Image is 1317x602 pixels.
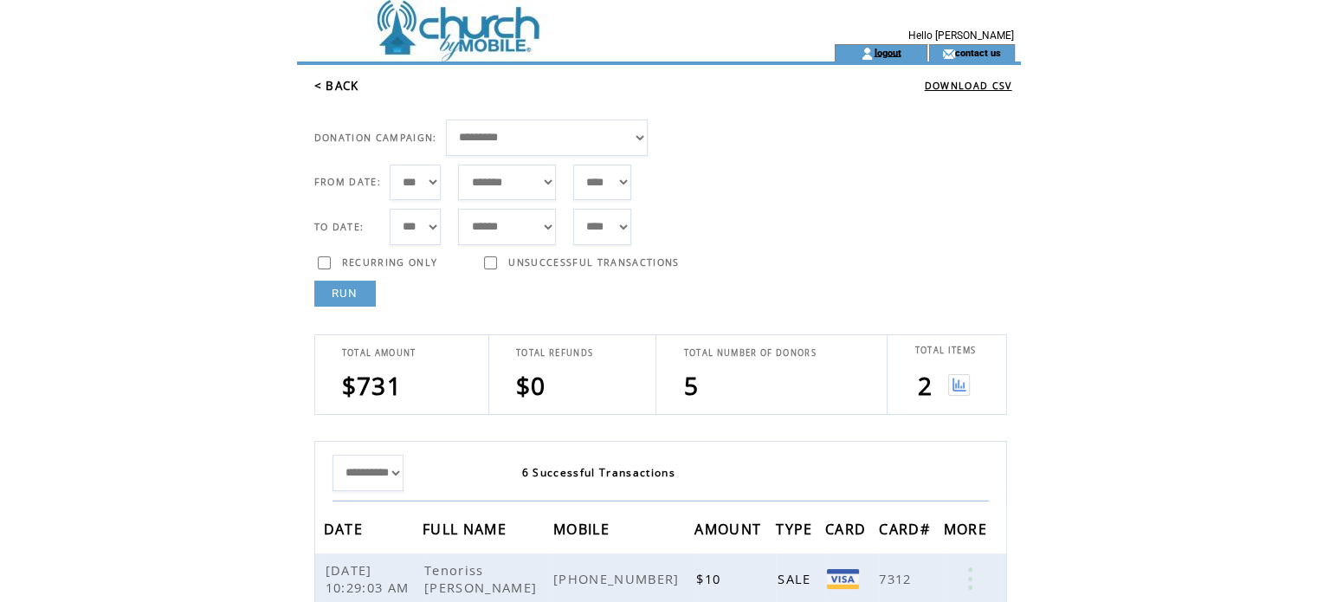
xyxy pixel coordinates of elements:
span: TOTAL ITEMS [914,345,976,356]
a: DATE [324,523,367,534]
a: < BACK [314,78,359,94]
span: RECURRING ONLY [342,256,438,269]
span: UNSUCCESSFUL TRANSACTIONS [508,256,679,269]
img: Visa [827,569,859,589]
a: DOWNLOAD CSV [925,80,1012,92]
span: AMOUNT [694,515,765,547]
a: logout [874,47,901,58]
span: 2 [917,369,932,402]
a: AMOUNT [694,523,765,534]
a: FULL NAME [423,523,511,534]
span: Tenoriss [PERSON_NAME] [424,561,541,596]
span: $10 [696,570,725,587]
span: 6 Successful Transactions [522,465,675,480]
span: $731 [342,369,402,402]
span: [DATE] 10:29:03 AM [326,561,414,596]
span: TOTAL NUMBER OF DONORS [683,347,816,359]
span: DONATION CAMPAIGN: [314,132,437,144]
a: CARD# [879,523,934,534]
span: FROM DATE: [314,176,381,188]
span: [PHONE_NUMBER] [553,570,684,587]
span: CARD [825,515,870,547]
a: CARD [825,523,870,534]
span: 5 [683,369,698,402]
img: View graph [948,374,970,396]
span: DATE [324,515,367,547]
a: TYPE [776,523,817,534]
span: SALE [778,570,815,587]
span: $0 [516,369,546,402]
span: Hello [PERSON_NAME] [908,29,1014,42]
img: contact_us_icon.gif [942,47,955,61]
a: MOBILE [553,523,614,534]
span: TYPE [776,515,817,547]
span: TOTAL AMOUNT [342,347,416,359]
span: MOBILE [553,515,614,547]
span: TOTAL REFUNDS [516,347,593,359]
span: FULL NAME [423,515,511,547]
span: MORE [944,515,991,547]
span: CARD# [879,515,934,547]
span: 7312 [879,570,915,587]
span: TO DATE: [314,221,365,233]
img: account_icon.gif [861,47,874,61]
a: contact us [955,47,1001,58]
a: RUN [314,281,376,307]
